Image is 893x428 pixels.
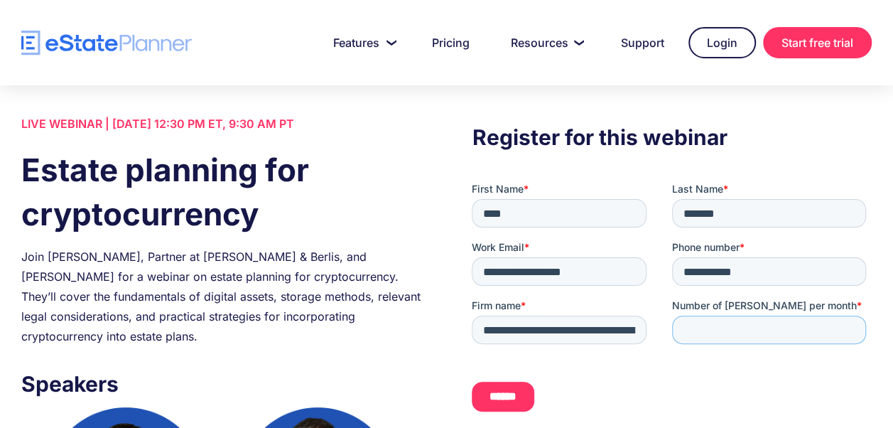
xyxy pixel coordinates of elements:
[415,28,487,57] a: Pricing
[688,27,756,58] a: Login
[21,148,421,236] h1: Estate planning for cryptocurrency
[21,368,421,400] h3: Speakers
[21,31,192,55] a: home
[472,121,872,154] h3: Register for this webinar
[316,28,408,57] a: Features
[494,28,597,57] a: Resources
[21,114,421,134] div: LIVE WEBINAR | [DATE] 12:30 PM ET, 9:30 AM PT
[604,28,681,57] a: Support
[21,247,421,346] div: Join [PERSON_NAME], Partner at [PERSON_NAME] & Berlis, and [PERSON_NAME] for a webinar on estate ...
[763,27,872,58] a: Start free trial
[472,182,872,423] iframe: Form 0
